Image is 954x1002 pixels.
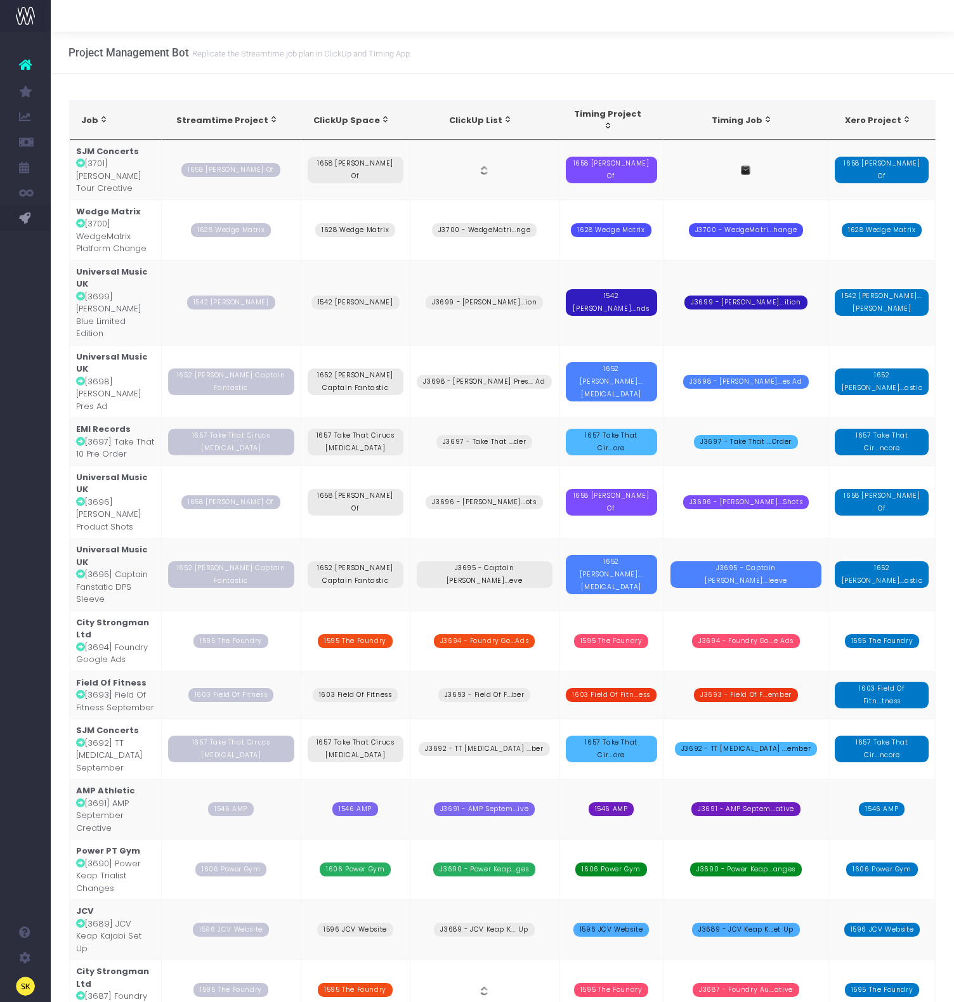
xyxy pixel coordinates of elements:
span: J3694 - Foundry Go...Ads [434,634,535,648]
img: images/default_profile_image.png [16,977,35,996]
strong: AMP Athletic [76,784,135,797]
span: 1595 The Foundry [574,983,649,997]
strong: SJM Concerts [76,145,139,157]
span: J3693 - Field Of F...ember [694,688,798,702]
td: [3699] [PERSON_NAME] Blue Limited Edition [70,260,162,345]
strong: Field Of Fitness [76,677,147,689]
span: 1658 [PERSON_NAME] Of [308,157,403,183]
td: [3697] Take That 10 Pre Order [70,417,162,465]
span: 1596 JCV Website [573,923,650,937]
span: 1657 Take That Cir...ncore [835,429,929,455]
h3: Project Management Bot [69,46,412,59]
span: 1628 Wedge Matrix [842,223,922,237]
span: 1628 Wedge Matrix [191,223,271,237]
div: Timing Job [676,114,809,127]
span: J3690 - Power Keap...ges [433,862,535,876]
th: Job: activate to sort column ascending [70,101,162,140]
span: 1658 [PERSON_NAME] Of [566,157,657,183]
strong: Universal Music UK [76,471,148,496]
td: [3695] Captain Fanstatic DPS Sleeve [70,538,162,611]
strong: JCV [76,905,93,917]
span: J3696 - [PERSON_NAME]...Shots [683,495,809,509]
span: J3695 - Captain [PERSON_NAME]...eve [417,561,552,588]
strong: Universal Music UK [76,351,148,375]
strong: EMI Records [76,423,131,435]
span: J3693 - Field Of F...ber [438,688,530,702]
td: [3696] [PERSON_NAME] Product Shots [70,465,162,538]
strong: Universal Music UK [76,266,148,290]
span: 1606 Power Gym [320,862,391,876]
span: 1596 JCV Website [317,923,393,937]
span: 1546 AMP [589,802,634,816]
span: 1542 [PERSON_NAME] [187,296,275,309]
span: 1652 [PERSON_NAME]...[MEDICAL_DATA] [566,362,657,401]
div: ClickUp Space [313,114,391,127]
td: [3694] Foundry Google Ads [70,611,162,671]
span: J3698 - [PERSON_NAME]...es Ad [683,375,808,389]
span: J3692 - TT [MEDICAL_DATA] ...ember [675,742,817,756]
span: 1603 Field Of Fitness [188,688,274,702]
td: [3689] JCV Keap Kajabi Set Up [70,899,162,960]
span: J3689 - JCV Keap K...et Up [692,923,800,937]
strong: Wedge Matrix [76,205,141,218]
span: J3692 - TT [MEDICAL_DATA] ...ber [419,742,549,756]
td: [3701] [PERSON_NAME] Tour Creative [70,140,162,200]
span: 1595 The Foundry [193,983,268,997]
span: 1542 [PERSON_NAME]...[PERSON_NAME] [835,289,929,316]
img: timing-bw.png [741,166,750,175]
span: 1606 Power Gym [846,862,917,876]
td: [3700] WedgeMatrix Platform Change [70,200,162,260]
span: 1657 Take That Cir...ncore [835,736,929,762]
span: 1546 AMP [208,802,254,816]
span: J3699 - [PERSON_NAME]...ion [426,296,543,309]
span: 1595 The Foundry [318,983,393,997]
th: Xero Project: activate to sort column ascending [828,101,936,140]
span: J3690 - Power Keap...anges [690,862,802,876]
span: 1606 Power Gym [575,862,646,876]
span: 1657 Take That Cir...ore [566,736,657,762]
span: 1652 [PERSON_NAME] Captain Fantastic [308,561,403,588]
div: Timing Project [571,108,644,133]
span: 1546 AMP [859,802,905,816]
strong: City Strongman Ltd [76,965,149,990]
span: J3694 - Foundry Go...e Ads [692,634,800,648]
span: 1542 [PERSON_NAME]...nds [566,289,657,316]
span: J3697 - Take That ...Order [694,435,798,449]
span: 1657 Take That Cirucs [MEDICAL_DATA] [308,736,403,762]
span: J3700 - WedgeMatri...hange [689,223,804,237]
span: J3700 - WedgeMatri...nge [432,223,537,237]
img: clickup-bw.png [480,986,489,996]
strong: Power PT Gym [76,845,140,857]
span: 1657 Take That Cirucs [MEDICAL_DATA] [308,429,403,455]
span: J3691 - AMP Septem...ive [434,802,535,816]
span: 1657 Take That Cirucs [MEDICAL_DATA] [168,736,294,762]
strong: SJM Concerts [76,724,139,736]
span: 1595 The Foundry [845,983,920,997]
td: [3693] Field Of Fitness September [70,671,162,719]
span: 1628 Wedge Matrix [571,223,651,237]
span: 1596 JCV Website [193,923,269,937]
span: 1658 [PERSON_NAME] Of [308,489,403,516]
span: J3689 - JCV Keap K... Up [434,923,534,937]
span: J3696 - [PERSON_NAME]...ots [426,495,542,509]
span: 1657 Take That Cir...ore [566,429,657,455]
span: J3691 - AMP Septem...ative [691,802,800,816]
td: [3698] [PERSON_NAME] Pres Ad [70,345,162,418]
th: ClickUp List: activate to sort column ascending [410,101,559,140]
span: 1603 Field Of Fitn...ess [566,688,656,702]
span: J3687 - Foundry Au...ative [693,983,799,997]
span: 1657 Take That Cirucs [MEDICAL_DATA] [168,429,294,455]
strong: Universal Music UK [76,543,148,568]
span: 1595 The Foundry [845,634,920,648]
span: 1596 JCV Website [844,923,920,937]
span: 1603 Field Of Fitness [313,688,398,702]
small: Replicate the Streamtime job plan in ClickUp and Timing App. [189,46,412,59]
span: 1658 [PERSON_NAME] Of [835,489,929,516]
span: 1652 [PERSON_NAME]...astic [835,368,929,395]
span: 1606 Power Gym [195,862,266,876]
span: 1595 The Foundry [318,634,393,648]
strong: City Strongman Ltd [76,616,149,641]
span: 1652 [PERSON_NAME] Captain Fantastic [168,561,294,588]
span: 1595 The Foundry [193,634,268,648]
div: ClickUp List [422,114,540,127]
